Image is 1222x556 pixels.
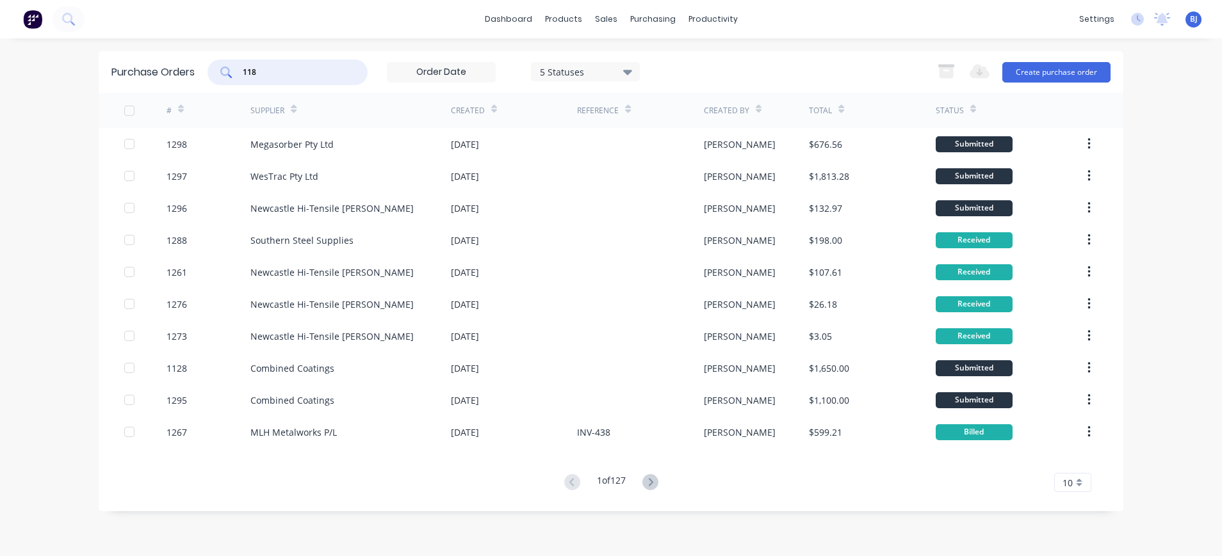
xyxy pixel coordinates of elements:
[451,298,479,311] div: [DATE]
[167,298,187,311] div: 1276
[936,328,1013,344] div: Received
[250,425,337,439] div: MLH Metalworks P/L
[704,138,776,151] div: [PERSON_NAME]
[250,170,318,183] div: WesTrac Pty Ltd
[589,10,624,29] div: sales
[451,330,479,343] div: [DATE]
[250,266,414,279] div: Newcastle Hi-Tensile [PERSON_NAME]
[1190,13,1198,25] span: BJ
[250,393,334,407] div: Combined Coatings
[809,266,842,279] div: $107.61
[451,393,479,407] div: [DATE]
[809,393,849,407] div: $1,100.00
[539,10,589,29] div: products
[682,10,744,29] div: productivity
[936,232,1013,248] div: Received
[704,202,776,215] div: [PERSON_NAME]
[250,361,334,375] div: Combined Coatings
[540,65,631,78] div: 5 Statuses
[167,266,187,279] div: 1261
[451,138,479,151] div: [DATE]
[936,424,1013,440] div: Billed
[451,266,479,279] div: [DATE]
[387,63,495,82] input: Order Date
[704,266,776,279] div: [PERSON_NAME]
[451,105,485,116] div: Created
[250,330,414,343] div: Newcastle Hi-Tensile [PERSON_NAME]
[936,105,964,116] div: Status
[167,330,187,343] div: 1273
[936,264,1013,280] div: Received
[809,138,842,151] div: $676.56
[704,170,776,183] div: [PERSON_NAME]
[1073,10,1121,29] div: settings
[250,234,354,247] div: Southern Steel Supplies
[167,393,187,407] div: 1295
[451,425,479,439] div: [DATE]
[451,170,479,183] div: [DATE]
[936,360,1013,376] div: Submitted
[478,10,539,29] a: dashboard
[250,138,334,151] div: Megasorber Pty Ltd
[451,234,479,247] div: [DATE]
[704,105,749,116] div: Created By
[809,234,842,247] div: $198.00
[167,425,187,439] div: 1267
[577,105,619,116] div: Reference
[167,202,187,215] div: 1296
[1002,62,1111,83] button: Create purchase order
[704,234,776,247] div: [PERSON_NAME]
[704,393,776,407] div: [PERSON_NAME]
[809,425,842,439] div: $599.21
[111,65,195,80] div: Purchase Orders
[250,105,284,116] div: Supplier
[936,392,1013,408] div: Submitted
[23,10,42,29] img: Factory
[936,136,1013,152] div: Submitted
[624,10,682,29] div: purchasing
[809,202,842,215] div: $132.97
[936,168,1013,184] div: Submitted
[597,473,626,492] div: 1 of 127
[241,66,348,79] input: Search purchase orders...
[704,298,776,311] div: [PERSON_NAME]
[809,361,849,375] div: $1,650.00
[167,105,172,116] div: #
[167,361,187,375] div: 1128
[704,361,776,375] div: [PERSON_NAME]
[167,234,187,247] div: 1288
[809,170,849,183] div: $1,813.28
[936,200,1013,216] div: Submitted
[809,330,832,343] div: $3.05
[577,425,610,439] div: INV-438
[809,298,837,311] div: $26.18
[167,138,187,151] div: 1298
[451,202,479,215] div: [DATE]
[704,330,776,343] div: [PERSON_NAME]
[936,296,1013,312] div: Received
[250,298,414,311] div: Newcastle Hi-Tensile [PERSON_NAME]
[1063,476,1073,489] span: 10
[167,170,187,183] div: 1297
[809,105,832,116] div: Total
[250,202,414,215] div: Newcastle Hi-Tensile [PERSON_NAME]
[704,425,776,439] div: [PERSON_NAME]
[451,361,479,375] div: [DATE]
